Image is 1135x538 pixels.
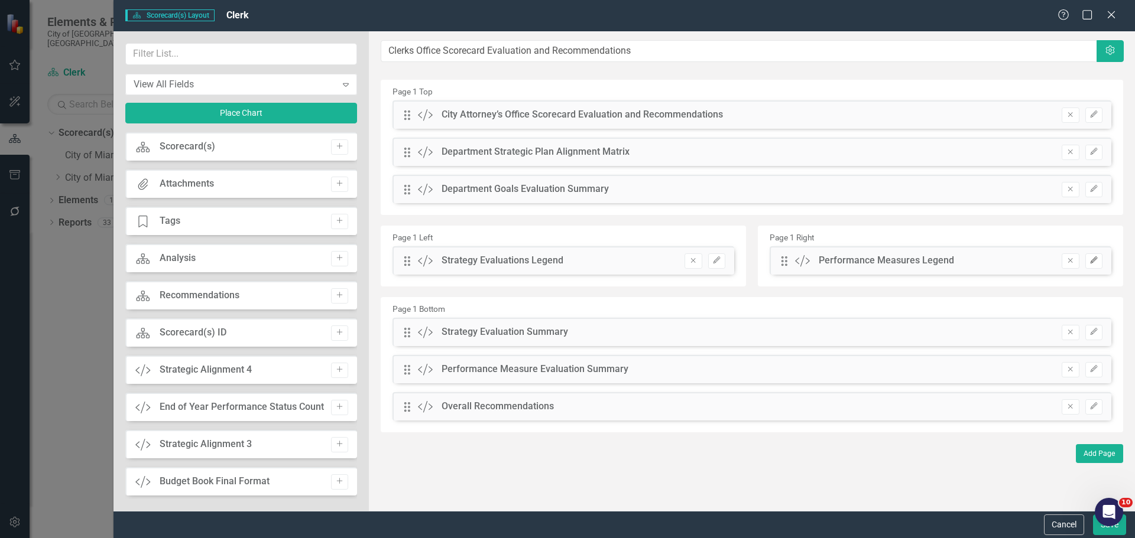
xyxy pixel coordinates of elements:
[125,43,357,65] input: Filter List...
[393,304,445,314] small: Page 1 Bottom
[1095,498,1123,526] iframe: Intercom live chat
[442,108,723,122] div: City Attorney’s Office Scorecard Evaluation and Recommendations
[381,40,1098,62] input: Layout Name
[160,363,252,377] div: Strategic Alignment 4
[442,400,554,413] div: Overall Recommendations
[770,233,814,242] small: Page 1 Right
[160,177,214,191] div: Attachments
[442,145,630,159] div: Department Strategic Plan Alignment Matrix
[134,77,336,91] div: View All Fields
[226,9,249,21] span: Clerk
[393,87,433,96] small: Page 1 Top
[160,214,180,228] div: Tags
[819,254,954,268] div: Performance Measures Legend
[160,438,252,451] div: Strategic Alignment 3
[160,400,324,414] div: End of Year Performance Status Count
[1076,444,1123,463] button: Add Page
[442,363,628,376] div: Performance Measure Evaluation Summary
[160,289,239,302] div: Recommendations
[1119,498,1133,507] span: 10
[160,326,226,340] div: Scorecard(s) ID
[160,140,215,154] div: Scorecard(s)
[160,252,196,265] div: Analysis
[442,254,563,268] div: Strategy Evaluations Legend
[442,182,609,196] div: Department Goals Evaluation Summary
[160,475,270,488] div: Budget Book Final Format
[442,325,568,339] div: Strategy Evaluation Summary
[125,103,357,123] button: Place Chart
[1044,514,1084,535] button: Cancel
[1093,514,1126,535] button: Save
[125,9,215,21] span: Scorecard(s) Layout
[393,233,433,242] small: Page 1 Left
